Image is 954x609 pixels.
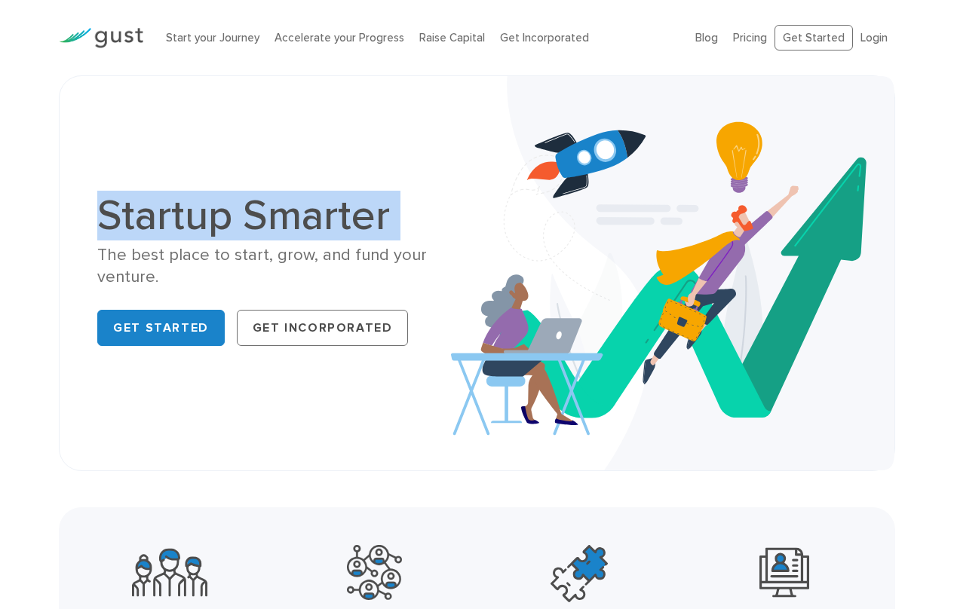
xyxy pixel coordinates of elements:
[419,31,485,44] a: Raise Capital
[695,31,718,44] a: Blog
[451,76,894,470] img: Startup Smarter Hero
[347,545,402,600] img: Powerful Partners
[97,310,225,346] a: Get Started
[237,310,409,346] a: Get Incorporated
[775,25,853,51] a: Get Started
[551,545,608,602] img: Top Accelerators
[275,31,404,44] a: Accelerate your Progress
[97,194,465,237] h1: Startup Smarter
[59,28,143,48] img: Gust Logo
[166,31,259,44] a: Start your Journey
[500,31,589,44] a: Get Incorporated
[860,31,888,44] a: Login
[132,545,207,600] img: Community Founders
[733,31,767,44] a: Pricing
[759,545,809,600] img: Leading Angel Investment
[97,244,465,289] div: The best place to start, grow, and fund your venture.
